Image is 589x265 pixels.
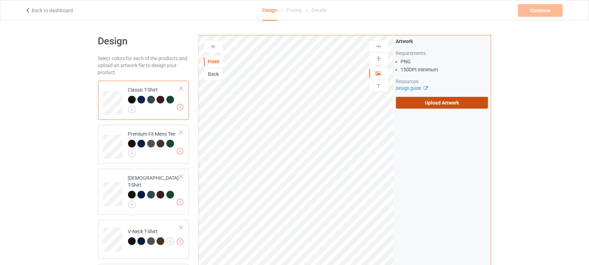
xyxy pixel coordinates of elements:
div: Front [204,58,223,65]
img: exclamation icon [177,104,184,110]
label: Upload Artwork [396,97,489,109]
img: svg%3E%0A [375,43,382,50]
div: Premium Fit Mens Tee [128,130,180,155]
div: [DEMOGRAPHIC_DATA] T-Shirt [98,169,189,215]
div: Classic T-Shirt [98,81,189,120]
li: 150 DPI minimum [401,66,489,73]
div: Select colors for each of the products and upload an artwork file to design your product. [98,55,189,76]
div: Artwork [396,38,489,45]
img: svg+xml;base64,PD94bWwgdmVyc2lvbj0iMS4wIiBlbmNvZGluZz0iVVRGLTgiPz4KPHN2ZyB3aWR0aD0iMjJweCIgaGVpZ2... [128,201,136,208]
li: PNG [401,58,489,65]
img: svg+xml;base64,PD94bWwgdmVyc2lvbj0iMS4wIiBlbmNvZGluZz0iVVRGLTgiPz4KPHN2ZyB3aWR0aD0iMjJweCIgaGVpZ2... [166,237,174,245]
div: Premium Fit Mens Tee [98,125,189,164]
div: Pricing [287,0,302,20]
div: Resources [396,78,489,85]
a: Back to dashboard [25,8,73,13]
img: svg+xml;base64,PD94bWwgdmVyc2lvbj0iMS4wIiBlbmNvZGluZz0iVVRGLTgiPz4KPHN2ZyB3aWR0aD0iMjJweCIgaGVpZ2... [128,150,136,157]
h1: Design [98,35,189,48]
img: exclamation icon [177,238,184,245]
div: Details [312,0,327,20]
img: exclamation icon [177,199,184,206]
div: Back [204,71,223,78]
div: Design [262,0,277,21]
div: V-Neck T-Shirt [128,228,174,245]
img: svg%3E%0A [375,55,382,62]
a: Design guide [396,86,428,91]
div: Requirements [396,50,489,57]
div: V-Neck T-Shirt [98,220,189,259]
div: Classic T-Shirt [128,86,180,111]
div: [DEMOGRAPHIC_DATA] T-Shirt [128,174,180,206]
img: svg%3E%0A [375,83,382,89]
img: svg+xml;base64,PD94bWwgdmVyc2lvbj0iMS4wIiBlbmNvZGluZz0iVVRGLTgiPz4KPHN2ZyB3aWR0aD0iMjJweCIgaGVpZ2... [128,106,136,113]
img: exclamation icon [177,148,184,155]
